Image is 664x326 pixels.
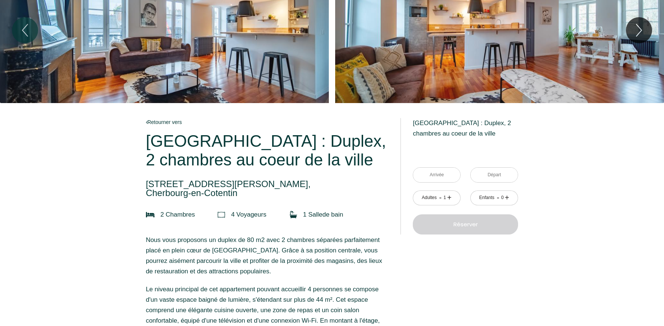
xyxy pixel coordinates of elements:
div: Enfants [479,194,495,201]
button: Previous [12,17,38,43]
input: Départ [471,168,518,182]
a: + [505,192,509,204]
p: Cherbourg-en-Cotentin [146,180,391,198]
button: Next [626,17,652,43]
p: 4 Voyageur [231,209,266,220]
p: [GEOGRAPHIC_DATA] : Duplex, 2 chambres au coeur de la ville [413,118,518,139]
a: - [497,192,499,204]
p: 1 Salle de bain [303,209,343,220]
div: Adultes [422,194,437,201]
p: [GEOGRAPHIC_DATA] : Duplex, 2 chambres au coeur de la ville [146,132,391,169]
img: guests [218,211,225,218]
a: Retourner vers [146,118,391,126]
p: Nous vous proposons un duplex de 80 m2 avec 2 chambres séparées parfaitement placé en plein cœur ... [146,235,391,277]
span: s [263,211,266,218]
input: Arrivée [413,168,460,182]
a: + [447,192,452,204]
p: Réserver [415,220,515,229]
div: 0 [501,194,504,201]
p: 2 Chambre [160,209,195,220]
span: s [192,211,195,218]
span: [STREET_ADDRESS][PERSON_NAME], [146,180,391,189]
div: 1 [443,194,446,201]
button: Réserver [413,214,518,235]
a: - [439,192,442,204]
